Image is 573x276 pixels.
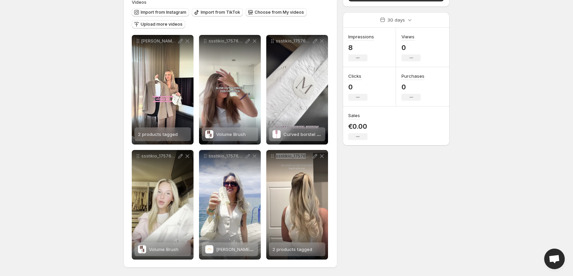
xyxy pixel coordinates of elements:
h3: Views [401,33,414,40]
p: ssstikio_1757662902936 [141,153,177,159]
div: ssstikio_1757662864395Curved borstel - rozeCurved borstel - roze [266,35,328,145]
p: 30 days [387,16,405,23]
span: Volume Brush [216,131,246,137]
p: ssstikio_1757663001111 [276,153,312,159]
button: Import from TikTok [192,8,243,16]
div: [PERSON_NAME] out the door but still want your hair to look cute Our Bamboo Brush Claw Clip the 3... [132,35,194,145]
button: Upload more videos [132,20,185,28]
span: Volume Brush [149,247,178,252]
div: ssstikio_1757662724937Volume BrushVolume Brush [199,35,261,145]
p: 0 [401,83,424,91]
h3: Sales [348,112,360,119]
span: [PERSON_NAME] in Candle white [216,247,286,252]
img: Curved borstel - roze [272,130,281,138]
span: Import from Instagram [141,10,186,15]
h3: Purchases [401,73,424,79]
span: Upload more videos [141,22,183,27]
img: Volume Brush [138,245,146,253]
div: ssstikio_17576630011112 products tagged [266,150,328,260]
img: Volume Brush [205,130,213,138]
div: ssstikio_1757662962267Madison klem in Candle white[PERSON_NAME] in Candle white [199,150,261,260]
div: Open chat [544,249,565,269]
p: 8 [348,43,374,52]
p: ssstikio_1757662724937 [209,38,244,44]
p: ssstikio_1757662962267 [209,153,244,159]
p: 0 [401,43,421,52]
p: ssstikio_1757662864395 [276,38,312,44]
h3: Clicks [348,73,361,79]
h3: Impressions [348,33,374,40]
div: ssstikio_1757662902936Volume BrushVolume Brush [132,150,194,260]
p: 0 [348,83,367,91]
button: Choose from My videos [246,8,307,16]
span: Curved borstel - roze [283,131,330,137]
span: Choose from My videos [255,10,304,15]
p: €0.00 [348,122,367,130]
p: [PERSON_NAME] out the door but still want your hair to look cute Our Bamboo Brush Claw Clip the 3... [141,38,177,44]
span: 2 products tagged [138,131,178,137]
button: Import from Instagram [132,8,189,16]
span: 2 products tagged [272,247,312,252]
span: Import from TikTok [201,10,240,15]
